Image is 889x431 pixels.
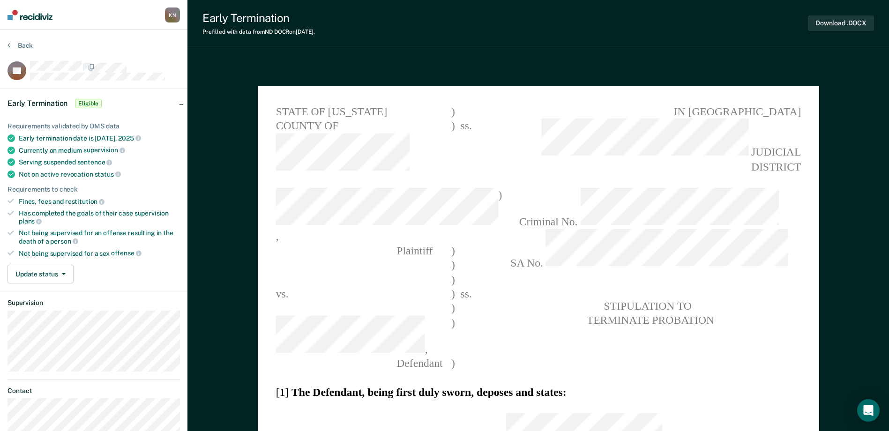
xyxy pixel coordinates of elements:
[276,315,451,356] span: ,
[19,249,180,258] div: Not being supervised for a sex
[65,198,105,205] span: restitution
[451,104,455,119] span: )
[165,7,180,22] div: K N
[19,217,42,225] span: plans
[19,197,180,206] div: Fines, fees and
[455,286,477,301] span: ss.
[7,299,180,307] dt: Supervision
[19,209,180,225] div: Has completed the goals of their case supervision
[111,249,142,257] span: offense
[7,41,33,50] button: Back
[276,385,801,399] section: [1]
[7,122,180,130] div: Requirements validated by OMS data
[857,399,880,422] div: Open Intercom Messenger
[77,158,112,166] span: sentence
[276,357,442,369] span: Defendant
[291,386,567,398] strong: The Defendant, being first duly sworn, deposes and states:
[7,265,74,283] button: Update status
[497,298,801,327] pre: STIPULATION TO TERMINATE PROBATION
[7,186,180,193] div: Requirements to check
[451,272,455,287] span: )
[19,146,180,155] div: Currently on medium
[455,119,477,174] span: ss.
[276,287,288,299] span: vs.
[75,99,102,108] span: Eligible
[497,188,801,229] span: Criminal No.
[451,258,455,272] span: )
[276,188,498,243] span: ,
[276,244,433,256] span: Plaintiff
[118,134,141,142] span: 2025
[451,243,455,258] span: )
[451,119,455,174] span: )
[19,158,180,166] div: Serving suspended
[19,134,180,142] div: Early termination date is [DATE],
[276,104,451,119] span: STATE OF [US_STATE]
[497,104,801,119] span: IN [GEOGRAPHIC_DATA]
[83,146,125,154] span: supervision
[19,170,180,178] div: Not on active revocation
[451,315,455,356] span: )
[19,229,180,245] div: Not being supervised for an offense resulting in the death of a
[451,356,455,370] span: )
[165,7,180,22] button: KN
[497,229,801,269] span: SA No.
[95,171,121,178] span: status
[276,119,451,174] span: COUNTY OF
[50,238,78,245] span: person
[497,119,801,174] span: JUDICIAL DISTRICT
[451,301,455,315] span: )
[7,387,180,395] dt: Contact
[7,10,52,20] img: Recidiviz
[451,286,455,301] span: )
[808,15,874,31] button: Download .DOCX
[7,99,67,108] span: Early Termination
[202,11,315,25] div: Early Termination
[202,29,315,35] div: Prefilled with data from ND DOCR on [DATE] .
